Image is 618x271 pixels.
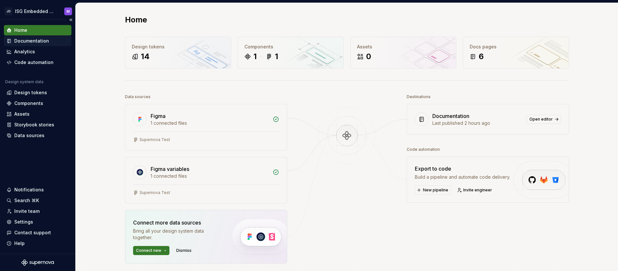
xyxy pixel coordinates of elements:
div: Components [14,100,43,107]
a: Design tokens14 [125,37,231,69]
a: Analytics [4,46,71,57]
div: Design tokens [132,44,224,50]
a: Figma1 connected filesSupernova Test [125,104,287,150]
div: Design tokens [14,89,47,96]
div: Destinations [407,92,431,101]
div: Connect more data sources [133,219,221,226]
div: Supernova Test [140,190,170,195]
a: Code automation [4,57,71,68]
div: 6 [479,51,484,62]
svg: Supernova Logo [21,259,54,266]
button: Dismiss [173,246,194,255]
div: Build a pipeline and automate code delivery. [415,174,510,180]
div: Notifications [14,187,44,193]
div: Code automation [407,145,440,154]
span: New pipeline [423,187,448,193]
a: Assets [4,109,71,119]
div: Settings [14,219,33,225]
a: Figma variables1 connected filesSupernova Test [125,157,287,203]
div: Last published 2 hours ago [432,120,523,126]
div: 1 [275,51,278,62]
button: Notifications [4,185,71,195]
div: Supernova Test [140,137,170,142]
div: Bring all your design system data together. [133,228,221,241]
button: Search ⌘K [4,195,71,206]
a: Documentation [4,36,71,46]
div: ISG Embedded Design System [15,8,56,15]
div: Invite team [14,208,40,214]
div: JD [5,7,12,15]
button: New pipeline [415,186,451,195]
button: Help [4,238,71,249]
a: Storybook stories [4,120,71,130]
div: Code automation [14,59,54,66]
a: Settings [4,217,71,227]
div: Figma variables [151,165,189,173]
button: Connect new [133,246,169,255]
a: Docs pages6 [463,37,569,69]
div: Data sources [125,92,151,101]
a: Invite engineer [455,186,495,195]
a: Components [4,98,71,109]
div: Data sources [14,132,44,139]
div: Components [244,44,337,50]
span: Open editor [529,117,553,122]
div: 0 [366,51,371,62]
div: Contact support [14,229,51,236]
span: Invite engineer [463,187,492,193]
div: Docs pages [470,44,562,50]
a: Components11 [238,37,344,69]
div: Design system data [5,79,43,84]
button: Collapse sidebar [66,15,75,24]
div: Assets [14,111,30,117]
div: 1 connected files [151,173,269,179]
div: Documentation [432,112,469,120]
div: Home [14,27,27,33]
h2: Home [125,15,147,25]
div: Assets [357,44,450,50]
a: Open editor [526,115,561,124]
a: Assets0 [350,37,456,69]
a: Invite team [4,206,71,216]
button: JDISG Embedded Design SystemM [1,4,74,18]
a: Data sources [4,130,71,141]
div: Analytics [14,48,35,55]
span: Connect new [136,248,161,253]
div: Search ⌘K [14,197,39,204]
div: 1 [253,51,257,62]
a: Home [4,25,71,35]
div: M [67,9,70,14]
span: Dismiss [176,248,192,253]
div: Export to code [415,165,510,173]
div: Storybook stories [14,122,54,128]
div: Help [14,240,25,247]
div: Figma [151,112,166,120]
div: 1 connected files [151,120,269,126]
div: Documentation [14,38,49,44]
button: Contact support [4,227,71,238]
div: 14 [141,51,150,62]
a: Design tokens [4,87,71,98]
